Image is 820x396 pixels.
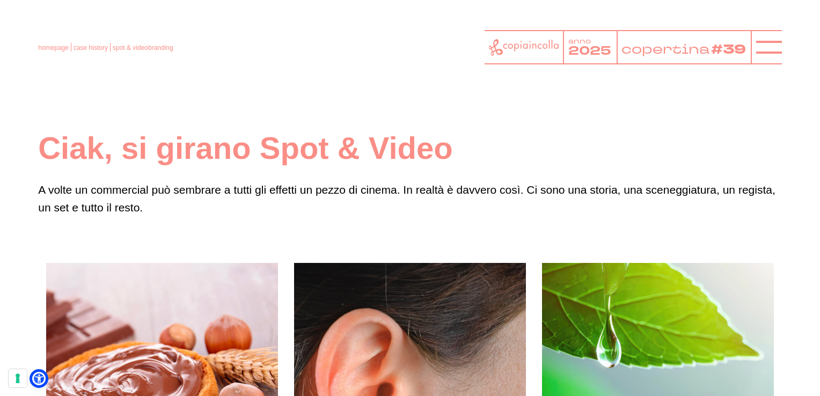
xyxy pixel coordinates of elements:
[32,372,46,385] a: Open Accessibility Menu
[621,41,709,58] tspan: copertina
[38,181,782,217] p: A volte un commercial può sembrare a tutti gli effetti un pezzo di cinema. In realtà è davvero co...
[9,369,27,387] button: Le tue preferenze relative al consenso per le tecnologie di tracciamento
[38,44,69,52] a: homepage
[568,42,611,59] tspan: 2025
[568,36,591,46] tspan: anno
[38,129,782,168] h1: Ciak, si girano Spot & Video
[113,44,173,52] a: spot & videobranding
[711,41,745,60] tspan: #39
[74,44,108,52] a: case history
